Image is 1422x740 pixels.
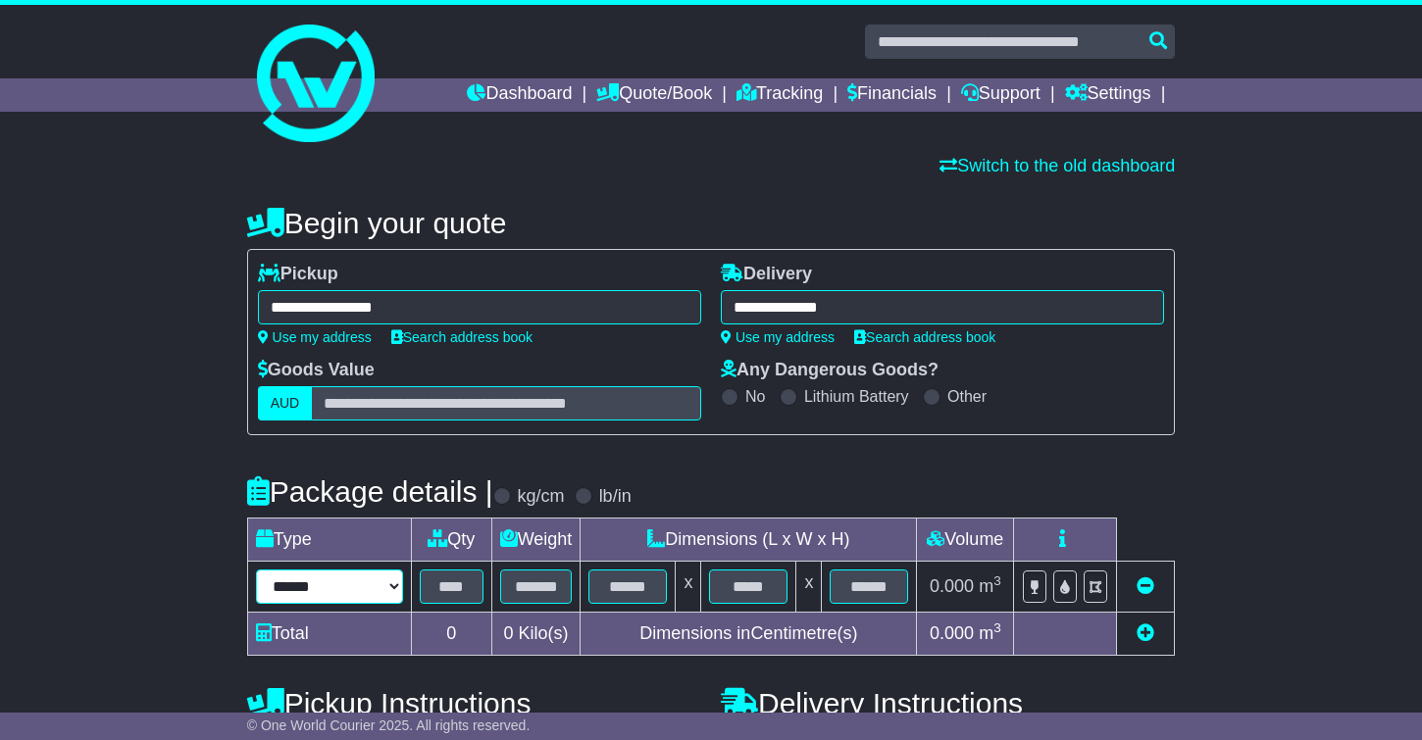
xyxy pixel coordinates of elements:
[258,360,375,381] label: Goods Value
[258,329,372,345] a: Use my address
[847,78,937,112] a: Financials
[947,387,987,406] label: Other
[596,78,712,112] a: Quote/Book
[599,486,632,508] label: lb/in
[581,518,917,562] td: Dimensions (L x W x H)
[721,264,812,285] label: Delivery
[1065,78,1151,112] a: Settings
[391,329,533,345] a: Search address book
[854,329,995,345] a: Search address book
[736,78,823,112] a: Tracking
[247,207,1176,239] h4: Begin your quote
[467,78,572,112] a: Dashboard
[721,329,835,345] a: Use my address
[491,518,581,562] td: Weight
[258,386,313,420] label: AUD
[518,486,565,508] label: kg/cm
[491,613,581,656] td: Kilo(s)
[930,576,974,596] span: 0.000
[247,518,411,562] td: Type
[993,620,1001,635] sup: 3
[940,156,1175,175] a: Switch to the old dashboard
[411,613,491,656] td: 0
[411,518,491,562] td: Qty
[1137,576,1154,596] a: Remove this item
[993,573,1001,588] sup: 3
[676,562,701,613] td: x
[247,717,531,733] span: © One World Courier 2025. All rights reserved.
[930,623,974,643] span: 0.000
[258,264,338,285] label: Pickup
[796,562,822,613] td: x
[961,78,1041,112] a: Support
[504,623,514,643] span: 0
[1137,623,1154,643] a: Add new item
[721,360,939,381] label: Any Dangerous Goods?
[745,387,765,406] label: No
[804,387,909,406] label: Lithium Battery
[247,687,701,719] h4: Pickup Instructions
[247,475,493,508] h4: Package details |
[721,687,1175,719] h4: Delivery Instructions
[979,623,1001,643] span: m
[979,576,1001,596] span: m
[917,518,1014,562] td: Volume
[581,613,917,656] td: Dimensions in Centimetre(s)
[247,613,411,656] td: Total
